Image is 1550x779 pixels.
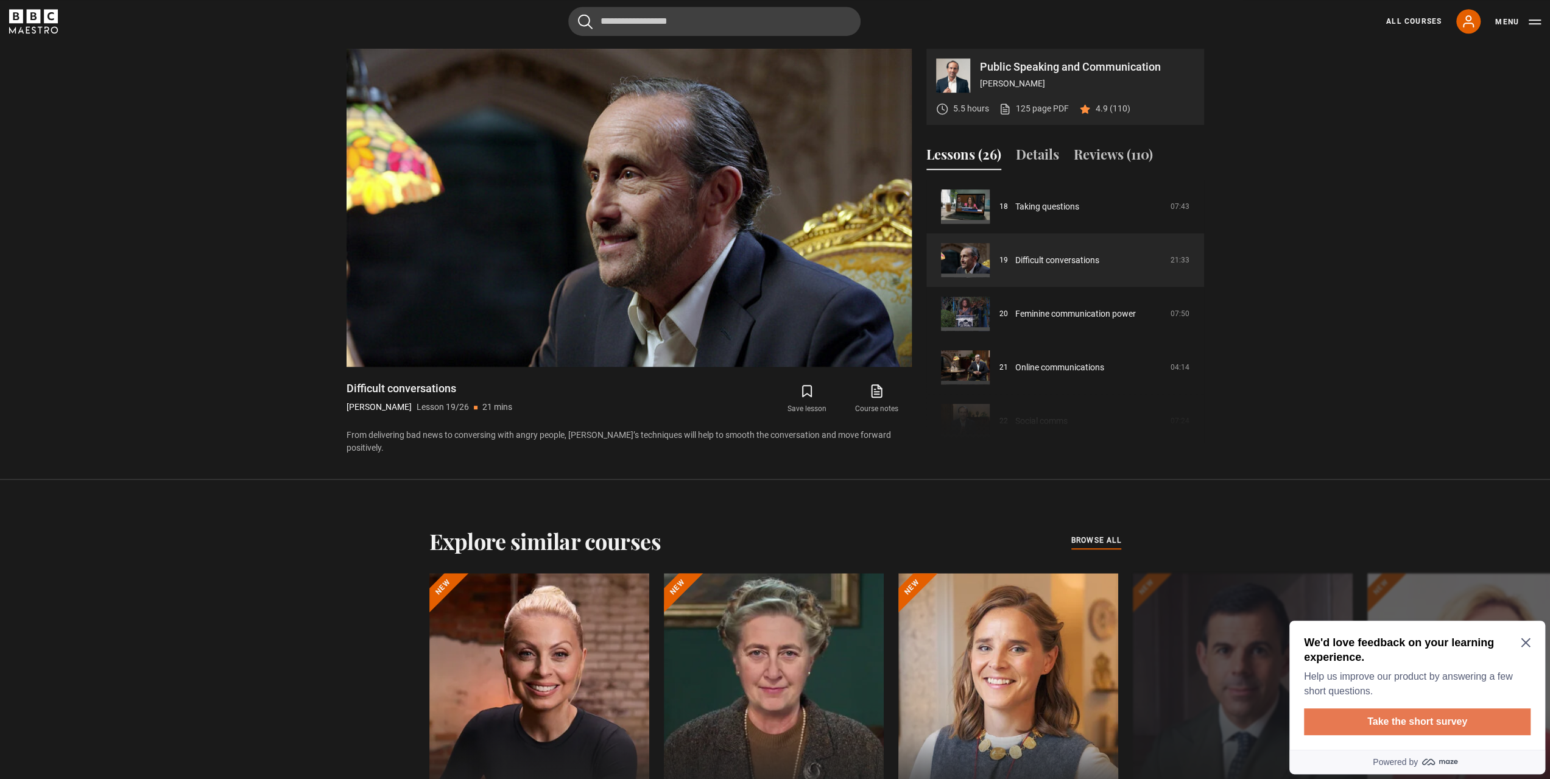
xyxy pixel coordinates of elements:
[19,19,241,49] h2: We'd love feedback on your learning experience.
[1071,534,1121,546] span: browse all
[1015,200,1079,213] a: Taking questions
[1074,144,1153,170] button: Reviews (110)
[1096,102,1130,115] p: 4.9 (110)
[347,401,412,414] p: [PERSON_NAME]
[5,5,261,158] div: Optional study invitation
[347,381,512,396] h1: Difficult conversations
[980,62,1194,72] p: Public Speaking and Communication
[5,134,261,158] a: Powered by maze
[9,9,58,33] svg: BBC Maestro
[953,102,989,115] p: 5.5 hours
[578,14,593,29] button: Submit the search query
[347,429,912,454] p: From delivering bad news to conversing with angry people, [PERSON_NAME]’s techniques will help to...
[347,49,912,367] video-js: Video Player
[1015,254,1099,267] a: Difficult conversations
[1495,16,1541,28] button: Toggle navigation
[1386,16,1442,27] a: All Courses
[1015,361,1104,374] a: Online communications
[772,381,842,417] button: Save lesson
[926,144,1001,170] button: Lessons (26)
[19,54,241,83] p: Help us improve our product by answering a few short questions.
[980,77,1194,90] p: [PERSON_NAME]
[999,102,1069,115] a: 125 page PDF
[568,7,861,36] input: Search
[482,401,512,414] p: 21 mins
[236,22,246,32] button: Close Maze Prompt
[1071,534,1121,548] a: browse all
[19,93,246,119] button: Take the short survey
[1015,308,1136,320] a: Feminine communication power
[429,528,661,554] h2: Explore similar courses
[417,401,469,414] p: Lesson 19/26
[1016,144,1059,170] button: Details
[842,381,911,417] a: Course notes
